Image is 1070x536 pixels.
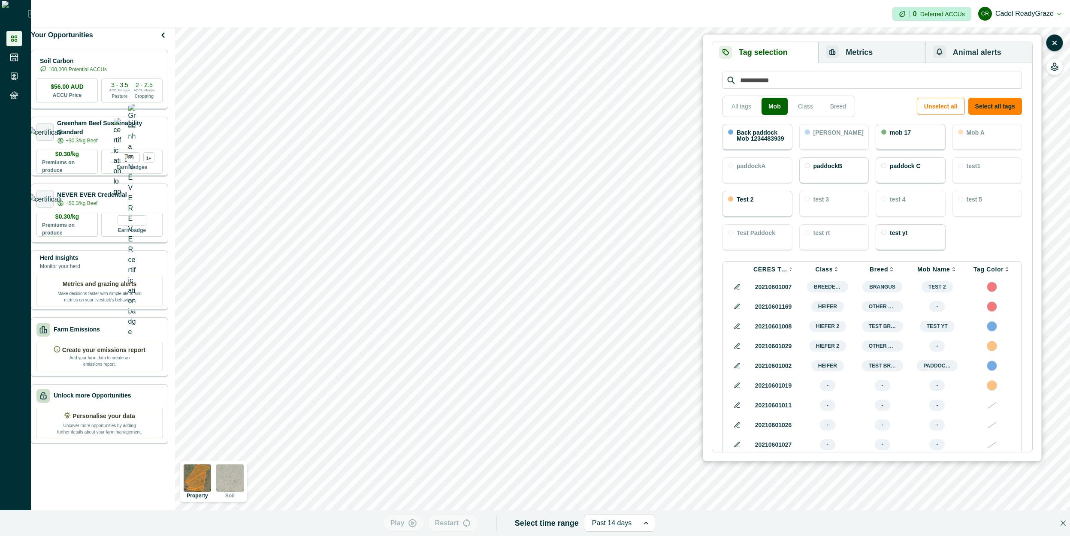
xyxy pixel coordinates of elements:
button: Select all tags [968,98,1022,115]
p: 20210601002 [753,361,793,370]
p: 100,000 Potential ACCUs [48,66,107,73]
p: Mob A [967,129,985,136]
p: Tag Color [973,266,1004,273]
p: Play [390,518,405,528]
p: Monitor your herd [40,262,80,270]
p: test 3 [813,196,829,202]
span: - [820,400,835,411]
button: All tags [725,98,758,115]
p: 20210601169 [753,302,793,311]
span: - [875,380,890,391]
p: ACCU Price [53,91,82,99]
p: Cropping [135,93,154,99]
img: certification logo [114,118,121,197]
span: - [875,400,890,411]
span: - [820,439,835,450]
button: Play [383,515,424,532]
span: - [929,419,945,431]
p: Pasture [112,93,128,99]
span: Other breed [862,340,903,352]
span: Test Breed [862,321,903,332]
p: ACCUs/ha/pa [109,88,130,93]
p: Your Opportunities [31,30,93,40]
img: Logo [2,1,28,27]
span: - [875,439,890,450]
p: Restart [435,518,459,528]
p: $0.30/kg [55,212,79,221]
button: Cadel ReadyGrazeCadel ReadyGraze [978,3,1061,24]
p: NEVER EVER Credential [57,190,127,199]
p: test 5 [967,196,982,202]
img: certification logo [28,127,63,136]
div: more credentials avaialble [143,152,154,163]
span: Brangus [862,281,902,292]
p: Metrics and grazing alerts [63,280,137,289]
button: Restart [428,515,478,532]
p: 20210601011 [753,401,793,410]
p: 20210601029 [753,342,793,351]
p: Deferred ACCUs [920,11,965,17]
span: Hiefer 2 [809,340,846,352]
p: test rt [813,230,830,236]
p: 1+ [146,155,151,160]
p: Tier 1 [125,153,136,162]
button: Unselect all [917,98,965,115]
p: Farm Emissions [54,325,100,334]
span: breeders [807,281,848,292]
p: Herd Insights [40,253,80,262]
p: Test Paddock [737,230,775,236]
p: Breed [870,266,888,273]
p: Make decisions faster with simple alerts and metrics on your livestock’s behaviour. [57,289,142,303]
button: Animal alerts [926,42,1032,63]
span: - [820,419,835,431]
p: test1 [967,163,981,169]
p: paddockA [737,163,766,169]
p: 20210601007 [753,283,793,292]
p: Add your farm data to create an emissions report. [67,355,132,367]
p: Property [187,493,208,498]
p: Class [815,266,833,273]
span: Other breed [862,301,903,312]
span: Heifer [811,301,844,312]
span: - [929,340,945,352]
p: test yt [890,230,907,236]
p: 20210601008 [753,322,793,331]
p: Mob Name [917,266,950,273]
p: $0.30/kg [55,150,79,159]
button: Close [1056,516,1070,530]
p: 0 [913,11,917,18]
span: - [929,400,945,411]
p: $56.00 AUD [51,82,84,91]
span: Test Breed [862,360,903,371]
p: Earn badge [118,226,146,234]
span: Hiefer 2 [809,321,846,332]
img: Greenham NEVER EVER certification badge [128,104,136,337]
span: - [929,301,945,312]
span: test yt [920,321,955,332]
p: +$0.3/kg Beef [66,199,97,207]
p: Back paddock Mob 1234483939 [737,129,787,142]
p: [PERSON_NAME] [813,129,864,136]
img: property preview [184,464,211,492]
p: 20210601026 [753,421,793,430]
button: Mob [762,98,788,115]
p: test 4 [890,196,906,202]
p: Unlock more Opportunities [54,391,131,400]
p: Personalise your data [73,412,135,421]
p: 3 - 3.5 [111,82,128,88]
span: Test 2 [922,281,953,292]
span: - [929,439,945,450]
img: soil preview [216,464,244,492]
span: paddockB [917,360,958,371]
p: Earn badges [116,163,147,171]
p: Uncover more opportunities by adding further details about your farm management. [57,421,142,435]
p: 2 - 2.5 [136,82,153,88]
span: - [929,380,945,391]
button: Breed [823,98,853,115]
p: Soil Carbon [40,57,107,66]
p: Premiums on produce [42,221,92,237]
p: ACCUs/ha/pa [134,88,155,93]
span: Heifer [811,360,844,371]
p: Test 2 [737,196,753,202]
button: Class [791,98,820,115]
